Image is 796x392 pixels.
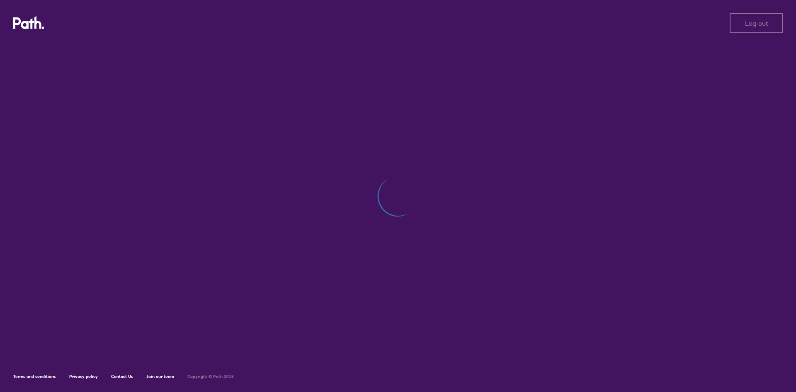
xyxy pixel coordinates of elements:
h6: Copyright © Path 2018 [187,374,234,379]
a: Privacy policy [69,374,98,379]
a: Terms and conditions [13,374,56,379]
a: Join our team [146,374,174,379]
span: Log out [745,19,768,27]
button: Log out [730,13,783,33]
a: Contact Us [111,374,133,379]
